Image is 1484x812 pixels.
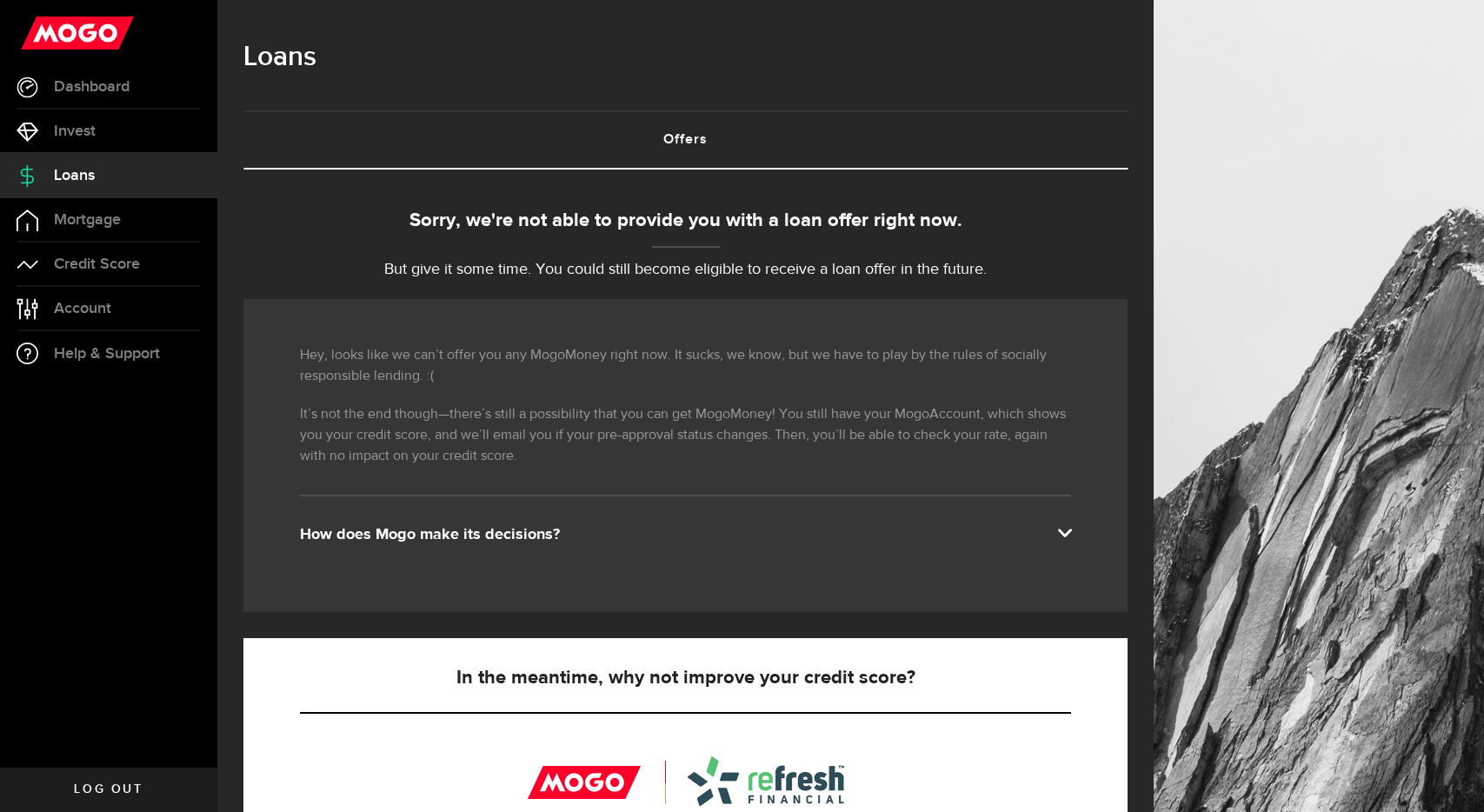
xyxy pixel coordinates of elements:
[54,79,130,95] span: Dashboard
[54,212,121,228] span: Mortgage
[300,404,1071,467] p: It’s not the end though—there’s still a possibility that you can get MogoMoney! You still have yo...
[54,301,111,316] span: Account
[243,207,1128,236] div: Sorry, we're not able to provide you with a loan offer right now.
[54,168,95,183] span: Loans
[1411,739,1484,812] iframe: LiveChat chat widget
[54,346,160,362] span: Help & Support
[54,256,140,272] span: Credit Score
[243,112,1128,168] a: Offers
[300,345,1071,387] p: Hey, looks like we can’t offer you any MogoMoney right now. It sucks, we know, but we have to pla...
[243,258,1128,282] p: But give it some time. You could still become eligible to receive a loan offer in the future.
[74,783,143,795] span: Log out
[300,668,1071,689] h5: In the meantime, why not improve your credit score?
[300,524,1071,545] div: How does Mogo make its decisions?
[243,35,1128,80] h1: Loans
[243,110,1128,170] ul: Tabs Navigation
[54,123,96,139] span: Invest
